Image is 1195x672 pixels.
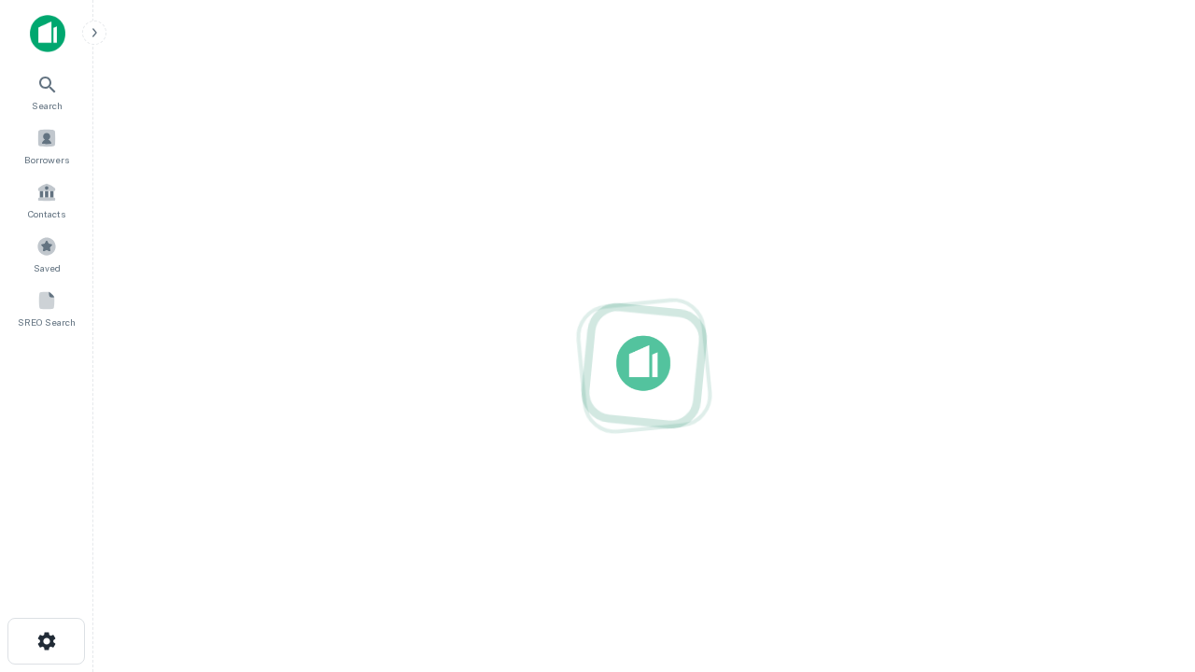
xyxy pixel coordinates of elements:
a: Contacts [6,175,88,225]
span: SREO Search [18,315,76,329]
span: Borrowers [24,152,69,167]
a: Saved [6,229,88,279]
a: Borrowers [6,120,88,171]
span: Saved [34,260,61,275]
a: SREO Search [6,283,88,333]
span: Contacts [28,206,65,221]
a: Search [6,66,88,117]
img: capitalize-icon.png [30,15,65,52]
span: Search [32,98,63,113]
iframe: Chat Widget [1102,523,1195,612]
